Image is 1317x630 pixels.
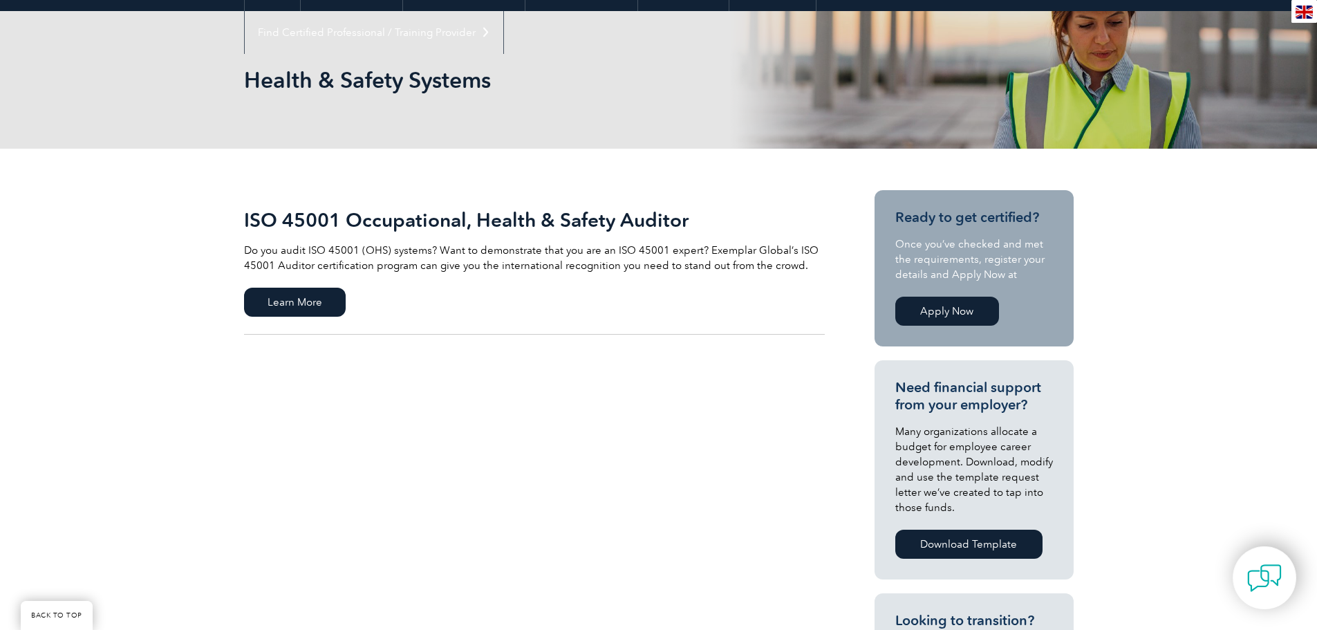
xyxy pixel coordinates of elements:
[895,379,1053,414] h3: Need financial support from your employer?
[244,66,775,93] h1: Health & Safety Systems
[244,288,346,317] span: Learn More
[244,209,825,231] h2: ISO 45001 Occupational, Health & Safety Auditor
[895,424,1053,515] p: Many organizations allocate a budget for employee career development. Download, modify and use th...
[895,612,1053,629] h3: Looking to transition?
[21,601,93,630] a: BACK TO TOP
[244,243,825,273] p: Do you audit ISO 45001 (OHS) systems? Want to demonstrate that you are an ISO 45001 expert? Exemp...
[895,237,1053,282] p: Once you’ve checked and met the requirements, register your details and Apply Now at
[895,530,1043,559] a: Download Template
[1247,561,1282,595] img: contact-chat.png
[245,11,503,54] a: Find Certified Professional / Training Provider
[1296,6,1313,19] img: en
[244,190,825,335] a: ISO 45001 Occupational, Health & Safety Auditor Do you audit ISO 45001 (OHS) systems? Want to dem...
[895,297,999,326] a: Apply Now
[895,209,1053,226] h3: Ready to get certified?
